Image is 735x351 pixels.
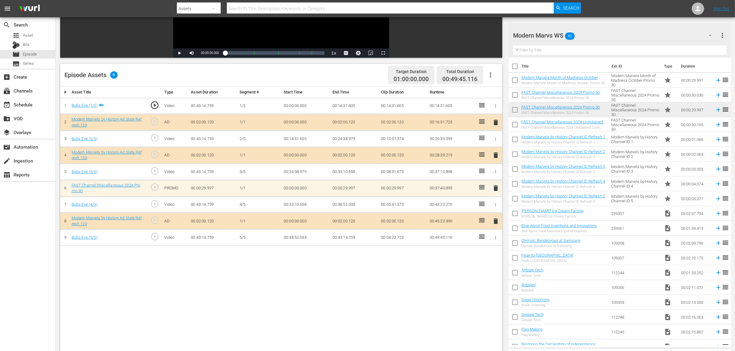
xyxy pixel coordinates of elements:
td: 00:33:10.658 [281,196,330,213]
svg: Add to Episode [715,166,722,172]
svg: Add to Episode [715,92,722,98]
td: Video [162,164,188,180]
td: 112245 [609,324,662,339]
td: Modern Marvels by History Channel ID 2 [609,147,662,162]
span: reorder [722,121,729,128]
span: play_circle_outline [150,232,159,241]
td: AD [162,147,188,163]
td: 00:00:00.000 [281,180,330,196]
td: 00:05:41.375 [378,196,427,213]
th: Type [162,87,188,98]
svg: Add to Episode [715,284,722,291]
button: delete [492,151,499,160]
span: reorder [722,328,729,335]
td: 00:49:45.116 [427,229,476,246]
td: AD [162,114,188,131]
td: 00:43:14.759 [188,164,237,180]
div: [PERSON_NAME] Ice Cream Factory [521,214,584,218]
span: 9 [110,71,118,79]
td: 00:02:00.120 [188,213,237,229]
div: Progress Bar [225,51,324,55]
span: play_circle_outline [150,117,159,126]
span: Video [664,328,671,336]
span: 00:00:00.000 [201,51,219,55]
svg: Add to Episode [715,299,722,306]
td: 5/5 [237,229,281,246]
div: Modern Marvels by History Channel ID Refresh 5 [521,200,605,204]
div: Modern Marvels by History Channel ID Refresh 1 [521,140,605,144]
td: 00:00:30.165 [679,117,712,132]
svg: Add to Episode [715,225,722,232]
td: 00:45:22.390 [427,213,476,229]
span: Video [664,343,671,350]
td: 7 [60,196,69,213]
svg: Add to Episode [715,77,722,84]
td: 00:43:14.759 [188,196,237,213]
span: Video [664,313,671,321]
td: FAST Channel Miscellaneous 2024 Promo 30 [609,88,662,102]
td: AD [162,213,188,229]
td: 00:26:39.099 [427,131,476,147]
td: 00:00:02.069 [679,147,712,162]
td: 00:33:10.658 [330,164,379,180]
td: 1/1 [237,213,281,229]
button: Captions [340,48,352,58]
a: Bulls-Eye (1/5) [72,103,98,108]
span: reorder [722,343,729,350]
td: 00:28:39.219 [427,147,476,163]
th: Start Time [281,87,330,98]
td: 00:43:22.270 [427,196,476,213]
span: Promo [664,165,671,173]
td: 00:38:52.033 [330,196,379,213]
span: reorder [722,313,729,320]
th: Segment # [237,87,281,98]
span: Video [664,225,671,232]
td: Video [162,98,188,114]
th: Ext. ID [608,58,660,75]
span: Promo [664,151,671,158]
button: Mute [186,48,198,58]
td: 5 [60,164,69,180]
td: 00:02:00.120 [188,147,237,163]
span: delete [492,119,499,126]
td: 00:43:14.759 [188,131,237,147]
td: 00:00:00.000 [281,114,330,131]
td: Video [162,196,188,213]
div: Bits [12,41,20,49]
span: delete [492,184,499,192]
td: 259357 [609,206,662,221]
a: Modern Marvels by History Channel ID Refresh 4 [521,179,605,184]
button: Play [173,48,186,58]
svg: Add to Episode [715,121,722,128]
td: 4/5 [237,196,281,213]
span: reorder [722,180,729,187]
td: 00:00:00.000 [281,213,330,229]
span: Video [664,239,671,247]
div: Blue Apron Food Inventions and Innovations [521,229,597,233]
td: 112248 [609,310,662,324]
td: 4 [60,147,69,163]
td: 112244 [609,265,662,280]
span: Promo [664,180,671,188]
svg: Add to Episode [715,254,722,261]
svg: Add to Episode [715,314,722,320]
span: Video [664,254,671,262]
div: Grease Tech [521,318,544,322]
a: Sign Out [713,6,729,11]
a: FAST Channel Miscellaneous 2024 Promo 30 [521,90,600,95]
span: Search [563,2,579,14]
div: Flag Making [521,333,542,337]
td: 00:02:00.120 [330,213,379,229]
td: 00:38:52.033 [281,229,330,246]
td: 00:01:59.252 [679,265,712,280]
button: delete [492,184,499,193]
span: VOD [3,115,10,122]
a: Restoring the Declaration of Independence [521,342,595,346]
a: Modern Marvels by History Channel ID Refresh 5 [521,194,605,198]
a: Flag Making [521,327,542,332]
td: 00:08:31.679 [378,164,427,180]
a: FAST Channel Miscellaneous 2024 Promo 30 [72,183,140,193]
span: Promo [664,195,671,202]
span: reorder [722,209,729,217]
td: 00:02:07.794 [679,206,712,221]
